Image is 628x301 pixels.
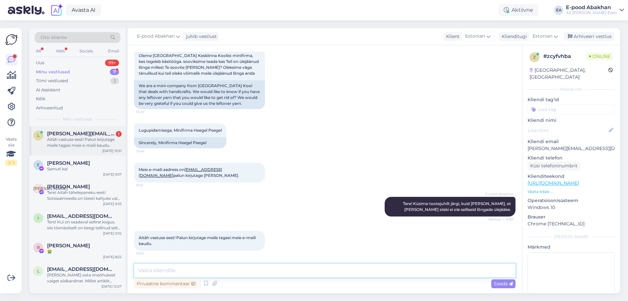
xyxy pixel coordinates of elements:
[134,137,226,148] div: Sincerely, Minifirma Heegel Peegel
[528,155,615,161] p: Kliendi telefon
[528,204,615,211] p: Windows 10
[136,109,161,114] span: 15:45
[37,162,40,167] span: E
[444,33,460,40] div: Klient
[532,33,552,40] span: Estonian
[36,78,68,84] div: Tiimi vestlused
[37,245,40,250] span: R
[528,127,607,134] input: Lisa nimi
[566,5,617,10] div: E-pood Abakhan
[47,243,90,249] span: Rita Zalkalne
[78,47,94,55] div: Socials
[528,104,615,114] input: Lisa tag
[5,160,17,166] div: 2 / 3
[116,131,122,137] div: 1
[101,284,122,289] div: [DATE] 12:07
[103,254,122,259] div: [DATE] 8:22
[485,192,514,197] span: E-pood Abakhan
[528,86,615,92] div: Kliendi info
[55,47,66,55] div: Web
[33,186,68,191] span: [PERSON_NAME]
[5,136,17,166] div: Vaata siia
[47,266,115,272] span: lillekene@gmail.com
[103,231,122,236] div: [DATE] 9:32
[47,219,122,231] div: Tere! Kui on saadaval selline kogus, siis tõenäoliselt on keegi tellinud selle kanga näidise ning...
[37,269,40,273] span: l
[47,184,90,190] span: Евгения Хведосюк
[63,116,92,122] span: Minu vestlused
[494,281,513,287] span: Saada
[554,6,563,15] div: EA
[36,60,44,66] div: Uus
[528,145,615,152] p: [PERSON_NAME][EMAIL_ADDRESS][DOMAIN_NAME]
[528,173,615,180] p: Klienditeekond
[47,131,115,137] span: laura@randala.eu
[498,4,538,16] div: Aktiivne
[107,47,120,55] div: Email
[36,105,63,111] div: Arhiveeritud
[137,33,175,40] span: E-pood Abakhan
[528,197,615,204] p: Operatsioonisüsteem
[543,52,586,60] div: # zcyfvhba
[105,60,119,66] div: 99+
[50,3,63,17] img: explore-ai
[36,96,45,102] div: Kõik
[586,53,613,60] span: Online
[528,244,615,251] p: Märkmed
[139,235,257,246] span: Aitäh vastuse eest! Palun kirjutage meile tagasi meie e-maili kaudu.
[66,5,101,16] a: Avasta AI
[528,180,579,186] a: [URL][DOMAIN_NAME]
[488,217,514,222] span: Nähtud ✓ 15:52
[110,78,119,84] div: 3
[403,201,512,212] span: Tere! Küsime tootejuhilt järgi, kuid [PERSON_NAME], et [PERSON_NAME] siiski ei ole selliseid lõng...
[47,272,122,284] div: [PERSON_NAME] osta imeõhukest valget siidkardinat. Millist artiklit soovitate
[564,32,614,41] div: Arhiveeri vestlus
[134,279,198,288] div: Privaatne kommentaar
[566,5,624,15] a: E-pood AbakhanAS [PERSON_NAME] Eesti
[533,55,536,60] span: z
[530,67,608,81] div: [GEOGRAPHIC_DATA], [GEOGRAPHIC_DATA]
[528,161,580,170] div: Küsi telefoninumbrit
[47,160,90,166] span: Ekaterina Solovjova
[136,251,161,256] span: 15:54
[134,80,265,109] div: We are a mini-company from [GEOGRAPHIC_DATA] Kool that deals with handicrafts. We would like to k...
[103,172,122,177] div: [DATE] 9:37
[37,133,40,138] span: l
[528,220,615,227] p: Chrome [TECHNICAL_ID]
[528,117,615,124] p: Kliendi nimi
[47,166,122,172] div: Samuti ka!
[102,148,122,153] div: [DATE] 15:51
[528,96,615,103] p: Kliendi tag'id
[528,214,615,220] p: Brauser
[499,33,527,40] div: Klienditugi
[136,149,161,154] span: 15:46
[110,69,119,75] div: 7
[41,34,67,41] span: Otsi kliente
[139,53,260,76] span: Oleme [GEOGRAPHIC_DATA] Kesklinna Koolist minifirma, kes tegeleb käsitööga. sooviksime teada kas ...
[528,234,615,240] div: [PERSON_NAME]
[103,201,122,206] div: [DATE] 9:33
[5,33,18,46] img: Askly Logo
[183,33,217,40] div: juhib vestlust
[35,47,42,55] div: All
[528,189,615,195] p: Vaata edasi ...
[465,33,485,40] span: Estonian
[47,137,122,148] div: Aitäh vastuse eest! Palun kirjutage meile tagasi meie e-maili kaudu.
[139,128,222,133] span: Lugupidamisega, Minifirma Heegel Peegel
[36,69,70,75] div: Minu vestlused
[139,167,239,178] span: Meie e-maili aadress on palun kirjutage [PERSON_NAME].
[47,213,115,219] span: ingaulena@gmail.com
[47,249,122,254] div: 😭
[47,190,122,201] div: Tere! Aitäh tähelepaneku eest! Sotsiaalmeedis on tõesti kahjuks vale info üleval. Edastame info.
[528,138,615,145] p: Kliendi email
[38,216,39,220] span: i
[136,183,161,188] span: 15:51
[36,87,60,93] div: AI Assistent
[566,10,617,15] div: AS [PERSON_NAME] Eesti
